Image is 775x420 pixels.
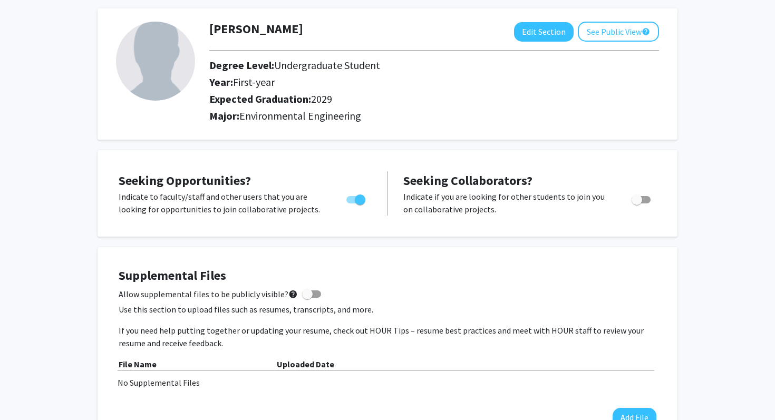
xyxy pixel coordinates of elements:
[209,76,600,89] h2: Year:
[119,288,298,300] span: Allow supplemental files to be publicly visible?
[119,324,656,349] p: If you need help putting together or updating your resume, check out HOUR Tips – resume best prac...
[274,58,380,72] span: Undergraduate Student
[403,190,612,216] p: Indicate if you are looking for other students to join you on collaborative projects.
[209,93,600,105] h2: Expected Graduation:
[277,359,334,369] b: Uploaded Date
[116,22,195,101] img: Profile Picture
[119,268,656,284] h4: Supplemental Files
[578,22,659,42] button: See Public View
[342,190,371,206] div: Toggle
[8,373,45,412] iframe: Chat
[233,75,275,89] span: First-year
[119,190,326,216] p: Indicate to faculty/staff and other users that you are looking for opportunities to join collabor...
[514,22,574,42] button: Edit Section
[209,59,600,72] h2: Degree Level:
[642,25,650,38] mat-icon: help
[288,288,298,300] mat-icon: help
[119,359,157,369] b: File Name
[119,172,251,189] span: Seeking Opportunities?
[403,172,532,189] span: Seeking Collaborators?
[627,190,656,206] div: Toggle
[209,22,303,37] h1: [PERSON_NAME]
[118,376,657,389] div: No Supplemental Files
[119,303,656,316] p: Use this section to upload files such as resumes, transcripts, and more.
[209,110,659,122] h2: Major:
[311,92,332,105] span: 2029
[239,109,361,122] span: Environmental Engineering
